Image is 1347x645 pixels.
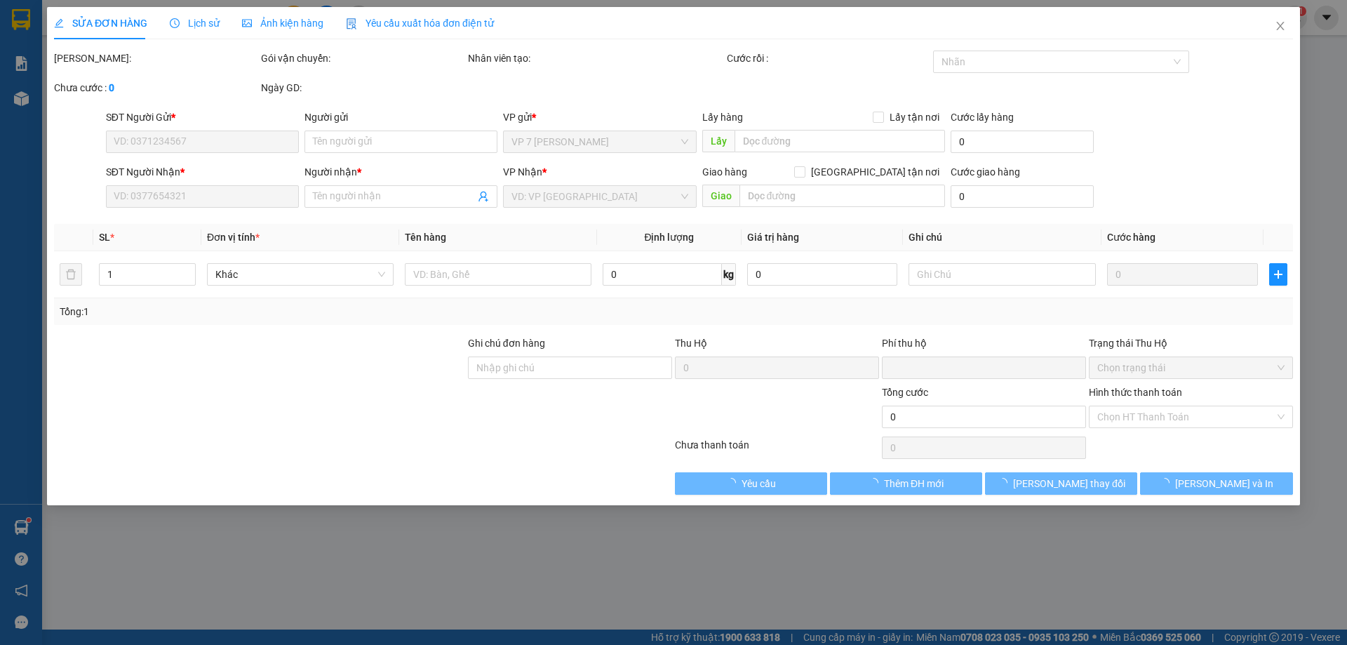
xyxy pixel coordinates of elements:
div: [PERSON_NAME]: [54,51,258,66]
button: [PERSON_NAME] và In [1141,472,1293,495]
span: Yêu cầu [742,476,776,491]
h2: VP Nhận: VP Hàng LC [74,81,339,170]
div: Nhân viên tạo: [468,51,724,66]
button: Thêm ĐH mới [830,472,982,495]
input: Dọc đường [735,130,945,152]
div: Chưa thanh toán [673,437,880,462]
img: icon [346,18,357,29]
span: VP Nhận [504,166,543,178]
span: Lấy [702,130,735,152]
input: Cước giao hàng [951,185,1094,208]
span: Tên hàng [405,232,446,243]
span: edit [54,18,64,28]
span: loading [726,478,742,488]
span: Giao hàng [702,166,747,178]
span: SỬA ĐƠN HÀNG [54,18,147,29]
div: Người nhận [304,164,497,180]
span: Giao [702,185,739,207]
span: Chọn trạng thái [1097,357,1285,378]
span: Cước hàng [1107,232,1155,243]
span: close [1275,20,1286,32]
span: Tổng cước [882,387,928,398]
span: Ảnh kiện hàng [242,18,323,29]
span: SL [99,232,110,243]
span: Yêu cầu xuất hóa đơn điện tử [346,18,494,29]
span: plus [1270,269,1287,280]
span: VP 7 Phạm Văn Đồng [512,131,688,152]
span: Định lượng [645,232,695,243]
span: loading [869,478,884,488]
button: Yêu cầu [675,472,827,495]
b: [DOMAIN_NAME] [187,11,339,34]
span: Giá trị hàng [747,232,799,243]
div: Chưa cước : [54,80,258,95]
div: Phí thu hộ [882,335,1086,357]
span: loading [998,478,1013,488]
b: Sao Việt [85,33,171,56]
div: Người gửi [304,109,497,125]
input: Cước lấy hàng [951,131,1094,153]
div: Ngày GD: [261,80,465,95]
span: [PERSON_NAME] thay đổi [1013,476,1125,491]
th: Ghi chú [904,224,1101,251]
div: Gói vận chuyển: [261,51,465,66]
div: Cước rồi : [727,51,931,66]
span: clock-circle [170,18,180,28]
label: Cước lấy hàng [951,112,1014,123]
span: Thu Hộ [675,338,707,349]
span: picture [242,18,252,28]
span: user-add [478,191,490,202]
span: Lịch sử [170,18,220,29]
div: SĐT Người Nhận [106,164,299,180]
span: [PERSON_NAME] và In [1175,476,1273,491]
span: loading [1160,478,1175,488]
div: Tổng: 1 [60,304,520,319]
span: Lấy tận nơi [884,109,945,125]
input: Ghi chú đơn hàng [468,357,672,379]
input: Ghi Chú [909,263,1096,286]
img: logo.jpg [8,11,78,81]
label: Ghi chú đơn hàng [468,338,545,349]
label: Cước giao hàng [951,166,1020,178]
b: 0 [109,82,114,93]
button: [PERSON_NAME] thay đổi [985,472,1137,495]
label: Hình thức thanh toán [1089,387,1182,398]
button: plus [1269,263,1287,286]
span: Thêm ĐH mới [884,476,944,491]
div: Trạng thái Thu Hộ [1089,335,1293,351]
h2: DMVZ2DVK [8,81,113,105]
input: Dọc đường [739,185,945,207]
span: kg [722,263,736,286]
span: [GEOGRAPHIC_DATA] tận nơi [805,164,945,180]
div: SĐT Người Gửi [106,109,299,125]
span: Khác [215,264,385,285]
button: Close [1261,7,1300,46]
span: Đơn vị tính [207,232,260,243]
button: delete [60,263,82,286]
input: VD: Bàn, Ghế [405,263,591,286]
div: VP gửi [504,109,697,125]
input: 0 [1107,263,1258,286]
span: Lấy hàng [702,112,743,123]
